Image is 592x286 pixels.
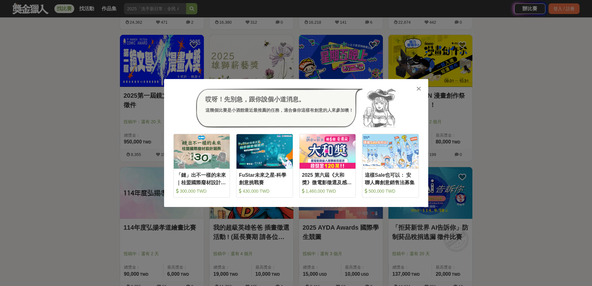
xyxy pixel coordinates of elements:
[174,134,230,169] img: Cover Image
[302,171,353,185] div: 2025 第六屆《大和獎》微電影徵選及感人實事分享
[299,134,356,198] a: Cover Image2025 第六屆《大和獎》微電影徵選及感人實事分享 1,460,000 TWD
[302,188,353,194] div: 1,460,000 TWD
[205,95,353,104] div: 哎呀！先別急，跟你說個小道消息。
[239,188,290,194] div: 430,000 TWD
[365,188,416,194] div: 500,000 TWD
[363,88,396,128] img: Avatar
[236,134,293,169] img: Cover Image
[300,134,356,169] img: Cover Image
[205,107,353,114] div: 這幾個比賽是小酒館最近最推薦的任務，適合像你這樣有創意的人來參加噢！
[236,134,293,198] a: Cover ImageFuStar未來之星-科學創意挑戰賽 430,000 TWD
[176,188,227,194] div: 300,000 TWD
[176,171,227,185] div: 「鏈」出不一樣的未來｜桂盟國際廢材設計競賽
[239,171,290,185] div: FuStar未來之星-科學創意挑戰賽
[362,134,419,169] img: Cover Image
[365,171,416,185] div: 這樣Sale也可以： 安聯人壽創意銷售法募集
[173,134,230,198] a: Cover Image「鏈」出不一樣的未來｜桂盟國際廢材設計競賽 300,000 TWD
[362,134,419,198] a: Cover Image這樣Sale也可以： 安聯人壽創意銷售法募集 500,000 TWD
